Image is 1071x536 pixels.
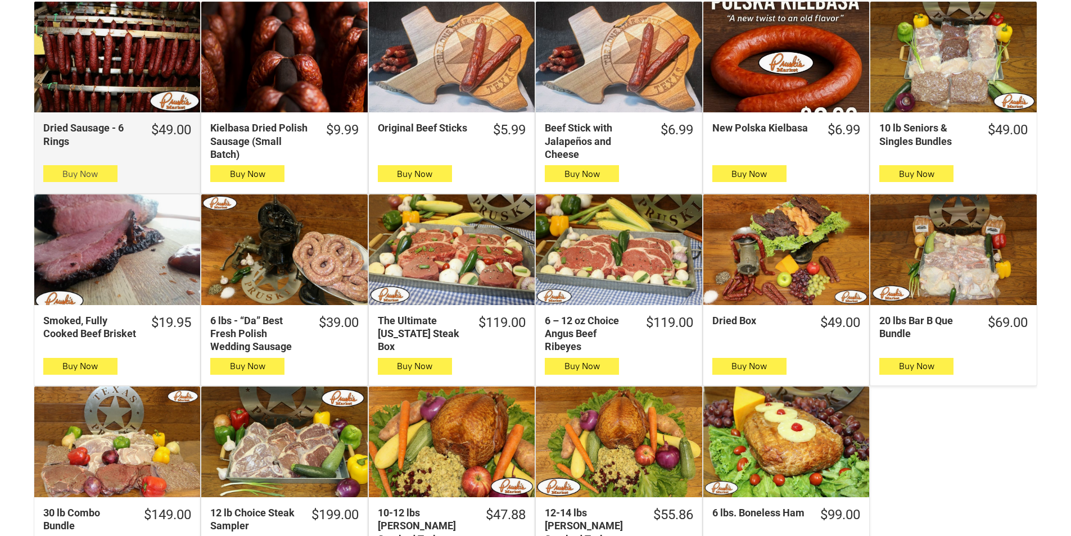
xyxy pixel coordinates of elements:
div: $49.00 [820,314,860,331]
button: Buy Now [210,358,284,375]
div: $39.00 [319,314,359,331]
a: 10 lb Seniors &amp; Singles Bundles [870,2,1036,112]
span: Buy Now [564,169,600,179]
div: 6 lbs. Boneless Ham [712,506,806,519]
a: 10-12 lbs Pruski&#39;s Smoked Turkeys [369,387,535,497]
div: $119.00 [646,314,693,331]
a: $6.99New Polska Kielbasa [703,121,869,139]
button: Buy Now [43,358,118,375]
a: $119.00The Ultimate [US_STATE] Steak Box [369,314,535,353]
span: Buy Now [731,169,767,179]
a: 6 lbs. Boneless Ham [703,387,869,497]
a: 20 lbs Bar B Que Bundle [870,194,1036,305]
a: $49.0010 lb Seniors & Singles Bundles [870,121,1036,148]
div: 6 lbs - “Da” Best Fresh Polish Wedding Sausage [210,314,304,353]
div: $6.99 [661,121,693,139]
a: Smoked, Fully Cooked Beef Brisket [34,194,200,305]
span: Buy Now [62,169,98,179]
div: $199.00 [311,506,359,524]
a: Dried Sausage - 6 Rings [34,2,200,112]
div: $9.99 [326,121,359,139]
div: 30 lb Combo Bundle [43,506,129,533]
a: $49.00Dried Box [703,314,869,331]
button: Buy Now [378,165,452,182]
div: The Ultimate [US_STATE] Steak Box [378,314,464,353]
div: New Polska Kielbasa [712,121,813,134]
div: $119.00 [478,314,526,331]
span: Buy Now [564,361,600,371]
a: Beef Stick with Jalapeños and Cheese [536,2,702,112]
div: 6 – 12 oz Choice Angus Beef Ribeyes [545,314,631,353]
span: Buy Now [899,169,934,179]
div: 10 lb Seniors & Singles Bundles [879,121,973,148]
button: Buy Now [545,358,619,375]
a: $5.99Original Beef Sticks [369,121,535,139]
button: Buy Now [210,165,284,182]
a: The Ultimate Texas Steak Box [369,194,535,305]
div: $6.99 [828,121,860,139]
div: $47.88 [486,506,526,524]
div: $55.86 [653,506,693,524]
a: 6 lbs - “Da” Best Fresh Polish Wedding Sausage [201,194,367,305]
span: Buy Now [899,361,934,371]
a: 6 – 12 oz Choice Angus Beef Ribeyes [536,194,702,305]
div: $5.99 [493,121,526,139]
div: Dried Sausage - 6 Rings [43,121,137,148]
a: $99.006 lbs. Boneless Ham [703,506,869,524]
div: 20 lbs Bar B Que Bundle [879,314,973,340]
div: Kielbasa Dried Polish Sausage (Small Batch) [210,121,311,161]
span: Buy Now [397,169,432,179]
span: Buy Now [230,361,265,371]
a: $119.006 – 12 oz Choice Angus Beef Ribeyes [536,314,702,353]
button: Buy Now [712,358,787,375]
div: $69.00 [988,314,1028,331]
div: Smoked, Fully Cooked Beef Brisket [43,314,137,340]
button: Buy Now [879,358,953,375]
div: $19.95 [151,314,191,331]
a: $69.0020 lbs Bar B Que Bundle [870,314,1036,340]
a: $19.95Smoked, Fully Cooked Beef Brisket [34,314,200,340]
div: $149.00 [144,506,191,524]
span: Buy Now [731,361,767,371]
span: Buy Now [397,361,432,371]
div: Original Beef Sticks [378,121,478,134]
a: Kielbasa Dried Polish Sausage (Small Batch) [201,2,367,112]
a: $39.006 lbs - “Da” Best Fresh Polish Wedding Sausage [201,314,367,353]
a: Dried Box [703,194,869,305]
a: $199.0012 lb Choice Steak Sampler [201,506,367,533]
div: Dried Box [712,314,806,327]
a: Original Beef Sticks [369,2,535,112]
a: $9.99Kielbasa Dried Polish Sausage (Small Batch) [201,121,367,161]
a: New Polska Kielbasa [703,2,869,112]
button: Buy Now [545,165,619,182]
div: $49.00 [151,121,191,139]
a: $49.00Dried Sausage - 6 Rings [34,121,200,148]
button: Buy Now [43,165,118,182]
a: 12 lb Choice Steak Sampler [201,387,367,497]
a: 12-14 lbs Pruski&#39;s Smoked Turkeys [536,387,702,497]
div: $99.00 [820,506,860,524]
button: Buy Now [378,358,452,375]
a: $149.0030 lb Combo Bundle [34,506,200,533]
a: 30 lb Combo Bundle [34,387,200,497]
a: $6.99Beef Stick with Jalapeños and Cheese [536,121,702,161]
div: Beef Stick with Jalapeños and Cheese [545,121,645,161]
span: Buy Now [62,361,98,371]
button: Buy Now [879,165,953,182]
div: 12 lb Choice Steak Sampler [210,506,296,533]
div: $49.00 [988,121,1028,139]
span: Buy Now [230,169,265,179]
button: Buy Now [712,165,787,182]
